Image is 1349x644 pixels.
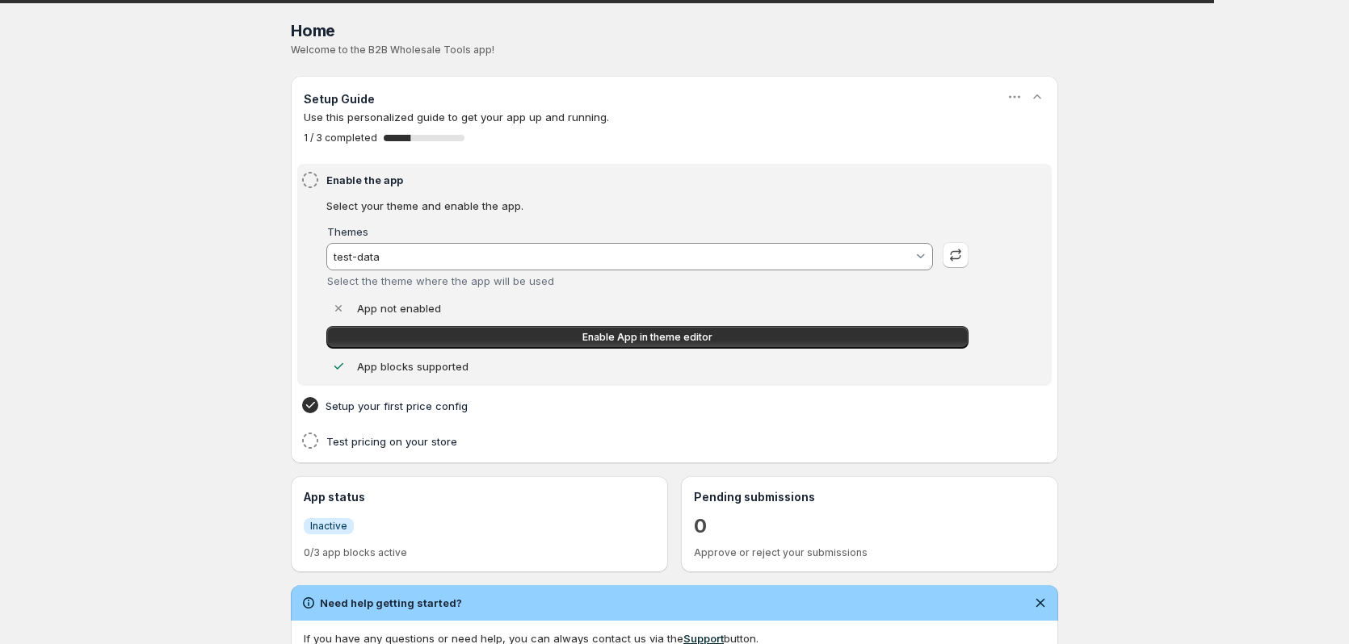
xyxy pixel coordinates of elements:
[304,517,354,534] a: InfoInactive
[304,109,1045,125] p: Use this personalized guide to get your app up and running.
[326,198,969,214] p: Select your theme and enable the app.
[304,546,655,559] p: 0/3 app blocks active
[291,44,1058,56] p: Welcome to the B2B Wholesale Tools app!
[694,489,1045,505] h3: Pending submissions
[326,398,973,414] h4: Setup your first price config
[304,132,377,144] span: 1 / 3 completed
[326,326,969,349] a: Enable App in theme editor
[327,225,368,238] label: Themes
[694,513,707,539] a: 0
[1029,592,1052,614] button: Dismiss notification
[326,433,973,450] h4: Test pricing on your store
[582,331,712,344] span: Enable App in theme editor
[694,546,1045,559] p: Approve or reject your submissions
[304,91,375,107] h3: Setup Guide
[320,595,462,611] h2: Need help getting started?
[310,520,347,533] span: Inactive
[326,172,973,188] h4: Enable the app
[291,21,335,40] span: Home
[357,300,441,316] p: App not enabled
[357,358,469,374] p: App blocks supported
[304,489,655,505] h3: App status
[327,274,934,287] div: Select the theme where the app will be used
